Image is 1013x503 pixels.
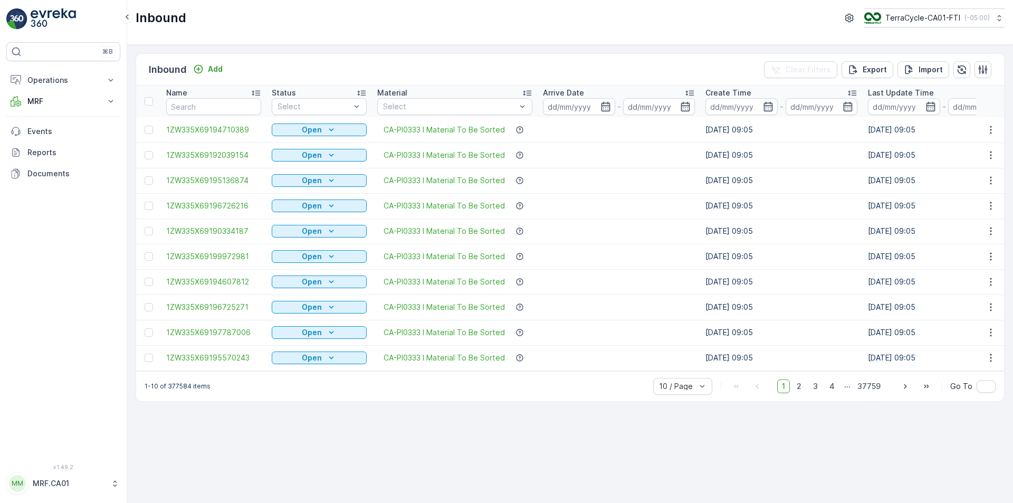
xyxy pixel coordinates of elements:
[384,327,505,338] a: CA-PI0333 I Material To Be Sorted
[302,327,322,338] p: Open
[145,202,153,210] div: Toggle Row Selected
[166,251,261,262] a: 1ZW335X69199972981
[964,14,990,22] p: ( -05:00 )
[145,227,153,235] div: Toggle Row Selected
[377,88,407,98] p: Material
[825,379,839,393] span: 4
[166,327,261,338] span: 1ZW335X69197787006
[6,163,120,184] a: Documents
[145,382,211,391] p: 1-10 of 377584 items
[272,250,367,263] button: Open
[950,381,972,392] span: Go To
[272,124,367,136] button: Open
[27,126,116,137] p: Events
[792,379,806,393] span: 2
[384,277,505,287] a: CA-PI0333 I Material To Be Sorted
[166,175,261,186] a: 1ZW335X69195136874
[302,277,322,287] p: Open
[145,176,153,185] div: Toggle Row Selected
[27,96,99,107] p: MRF
[384,251,505,262] a: CA-PI0333 I Material To Be Sorted
[868,98,940,115] input: dd/mm/yyyy
[33,478,106,489] p: MRF.CA01
[6,464,120,470] span: v 1.49.2
[145,126,153,134] div: Toggle Row Selected
[166,353,261,363] a: 1ZW335X69195570243
[700,168,863,193] td: [DATE] 09:05
[384,353,505,363] span: CA-PI0333 I Material To Be Sorted
[149,62,187,77] p: Inbound
[272,326,367,339] button: Open
[842,61,893,78] button: Export
[700,143,863,168] td: [DATE] 09:05
[302,226,322,236] p: Open
[780,100,783,113] p: -
[864,8,1005,27] button: TerraCycle-CA01-FTI(-05:00)
[145,303,153,311] div: Toggle Row Selected
[919,64,943,75] p: Import
[166,277,261,287] span: 1ZW335X69194607812
[6,142,120,163] a: Reports
[31,8,76,30] img: logo_light-DOdMpM7g.png
[384,226,505,236] a: CA-PI0333 I Material To Be Sorted
[384,125,505,135] a: CA-PI0333 I Material To Be Sorted
[384,201,505,211] a: CA-PI0333 I Material To Be Sorted
[27,75,99,86] p: Operations
[166,226,261,236] span: 1ZW335X69190334187
[278,101,350,112] p: Select
[808,379,823,393] span: 3
[272,225,367,238] button: Open
[302,251,322,262] p: Open
[166,88,187,98] p: Name
[27,168,116,179] p: Documents
[785,64,831,75] p: Clear Filters
[786,98,858,115] input: dd/mm/yyyy
[384,150,505,160] span: CA-PI0333 I Material To Be Sorted
[166,150,261,160] span: 1ZW335X69192039154
[700,193,863,219] td: [DATE] 09:05
[272,200,367,212] button: Open
[145,151,153,159] div: Toggle Row Selected
[700,345,863,371] td: [DATE] 09:05
[543,98,615,115] input: dd/mm/yyyy
[700,295,863,320] td: [DATE] 09:05
[272,301,367,314] button: Open
[700,244,863,269] td: [DATE] 09:05
[145,354,153,362] div: Toggle Row Selected
[700,320,863,345] td: [DATE] 09:05
[272,174,367,187] button: Open
[6,121,120,142] a: Events
[623,98,695,115] input: dd/mm/yyyy
[166,125,261,135] span: 1ZW335X69194710389
[384,175,505,186] a: CA-PI0333 I Material To Be Sorted
[853,379,885,393] span: 37759
[302,175,322,186] p: Open
[897,61,949,78] button: Import
[166,201,261,211] a: 1ZW335X69196726216
[102,48,113,56] p: ⌘B
[272,88,296,98] p: Status
[6,91,120,112] button: MRF
[6,8,27,30] img: logo
[384,302,505,312] a: CA-PI0333 I Material To Be Sorted
[864,12,881,24] img: TC_BVHiTW6.png
[844,379,850,393] p: ...
[885,13,960,23] p: TerraCycle-CA01-FTI
[136,10,186,26] p: Inbound
[383,101,516,112] p: Select
[166,302,261,312] a: 1ZW335X69196725271
[705,88,751,98] p: Create Time
[145,278,153,286] div: Toggle Row Selected
[166,98,261,115] input: Search
[302,353,322,363] p: Open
